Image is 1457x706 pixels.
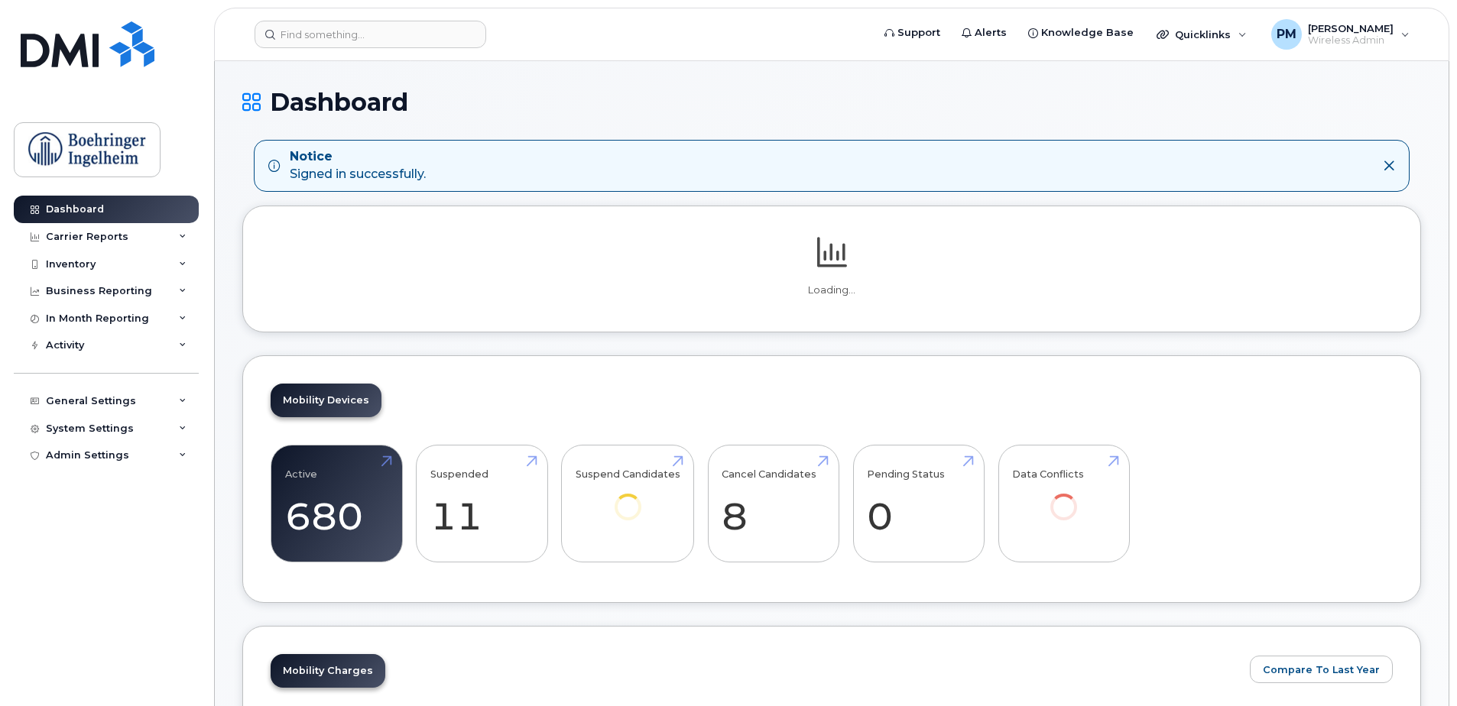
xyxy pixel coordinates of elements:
strong: Notice [290,148,426,166]
p: Loading... [271,283,1393,297]
a: Suspend Candidates [576,453,680,541]
a: Cancel Candidates 8 [722,453,825,554]
a: Mobility Charges [271,654,385,688]
a: Pending Status 0 [867,453,970,554]
button: Compare To Last Year [1250,656,1393,683]
span: Compare To Last Year [1263,662,1380,677]
h1: Dashboard [242,89,1421,115]
div: Signed in successfully. [290,148,426,183]
a: Data Conflicts [1012,453,1115,541]
a: Mobility Devices [271,384,381,417]
a: Active 680 [285,453,388,554]
a: Suspended 11 [430,453,534,554]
